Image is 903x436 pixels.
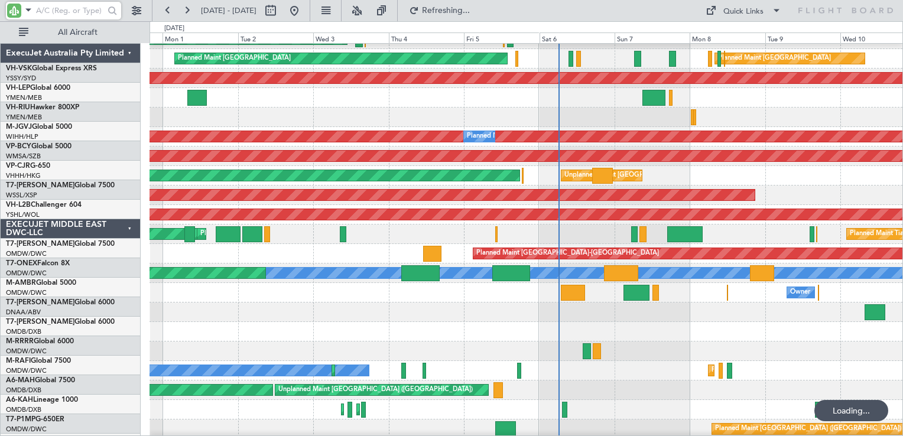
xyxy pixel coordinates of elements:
a: VH-RIUHawker 800XP [6,104,79,111]
div: Planned Maint [467,128,510,145]
a: WSSL/XSP [6,191,37,200]
a: M-JGVJGlobal 5000 [6,123,72,131]
span: VH-L2B [6,201,31,209]
div: Tue 2 [238,32,313,43]
div: Tue 9 [765,32,840,43]
span: [DATE] - [DATE] [201,5,256,16]
div: [DATE] [164,24,184,34]
a: VP-CJRG-650 [6,162,50,170]
div: Wed 3 [313,32,388,43]
div: Mon 1 [163,32,238,43]
a: VH-LEPGlobal 6000 [6,84,70,92]
div: Quick Links [723,6,764,18]
span: M-AMBR [6,279,36,287]
span: T7-[PERSON_NAME] [6,182,74,189]
a: YSHL/WOL [6,210,40,219]
span: Refreshing... [421,6,471,15]
div: Thu 4 [389,32,464,43]
span: VH-LEP [6,84,30,92]
a: DNAA/ABV [6,308,41,317]
a: OMDW/DWC [6,425,47,434]
a: YSSY/SYD [6,74,36,83]
div: Sun 7 [615,32,690,43]
div: Fri 5 [464,32,539,43]
div: Unplanned Maint [GEOGRAPHIC_DATA] ([GEOGRAPHIC_DATA]) [564,167,759,184]
span: T7-[PERSON_NAME] [6,318,74,326]
a: T7-[PERSON_NAME]Global 6000 [6,318,115,326]
span: M-JGVJ [6,123,32,131]
a: OMDW/DWC [6,366,47,375]
a: YMEN/MEB [6,93,42,102]
div: Loading... [814,400,888,421]
a: OMDB/DXB [6,405,41,414]
a: VP-BCYGlobal 5000 [6,143,72,150]
a: T7-ONEXFalcon 8X [6,260,70,267]
a: M-RAFIGlobal 7500 [6,357,71,365]
div: Planned Maint [GEOGRAPHIC_DATA] [178,50,291,67]
span: T7-ONEX [6,260,37,267]
a: OMDW/DWC [6,288,47,297]
a: A6-MAHGlobal 7500 [6,377,75,384]
a: T7-[PERSON_NAME]Global 7500 [6,240,115,248]
span: A6-KAH [6,396,33,404]
a: VH-VSKGlobal Express XRS [6,65,97,72]
span: A6-MAH [6,377,35,384]
a: OMDB/DXB [6,386,41,395]
a: T7-P1MPG-650ER [6,416,64,423]
span: T7-P1MP [6,416,35,423]
div: Planned Maint [GEOGRAPHIC_DATA] ([GEOGRAPHIC_DATA]) [712,362,898,379]
button: All Aircraft [13,23,128,42]
div: Owner [790,284,810,301]
a: M-RRRRGlobal 6000 [6,338,74,345]
div: Planned Maint [GEOGRAPHIC_DATA] [718,50,831,67]
a: T7-[PERSON_NAME]Global 7500 [6,182,115,189]
input: A/C (Reg. or Type) [36,2,104,19]
a: OMDB/DXB [6,327,41,336]
a: VHHH/HKG [6,171,41,180]
span: M-RRRR [6,338,34,345]
span: M-RAFI [6,357,31,365]
a: OMDW/DWC [6,269,47,278]
span: All Aircraft [31,28,125,37]
a: VH-L2BChallenger 604 [6,201,82,209]
div: Planned Maint [GEOGRAPHIC_DATA] ([GEOGRAPHIC_DATA] Intl) [200,225,398,243]
a: T7-[PERSON_NAME]Global 6000 [6,299,115,306]
span: VH-RIU [6,104,30,111]
div: Unplanned Maint [GEOGRAPHIC_DATA] ([GEOGRAPHIC_DATA]) [278,381,473,399]
span: VP-CJR [6,162,30,170]
a: M-AMBRGlobal 5000 [6,279,76,287]
a: YMEN/MEB [6,113,42,122]
a: OMDW/DWC [6,249,47,258]
div: Mon 8 [690,32,765,43]
span: VH-VSK [6,65,32,72]
a: OMDW/DWC [6,347,47,356]
button: Refreshing... [404,1,475,20]
span: T7-[PERSON_NAME] [6,299,74,306]
a: A6-KAHLineage 1000 [6,396,78,404]
div: Sat 6 [540,32,615,43]
button: Quick Links [700,1,787,20]
a: WMSA/SZB [6,152,41,161]
a: WIHH/HLP [6,132,38,141]
span: VP-BCY [6,143,31,150]
div: Planned Maint [GEOGRAPHIC_DATA]-[GEOGRAPHIC_DATA] [476,245,659,262]
span: T7-[PERSON_NAME] [6,240,74,248]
